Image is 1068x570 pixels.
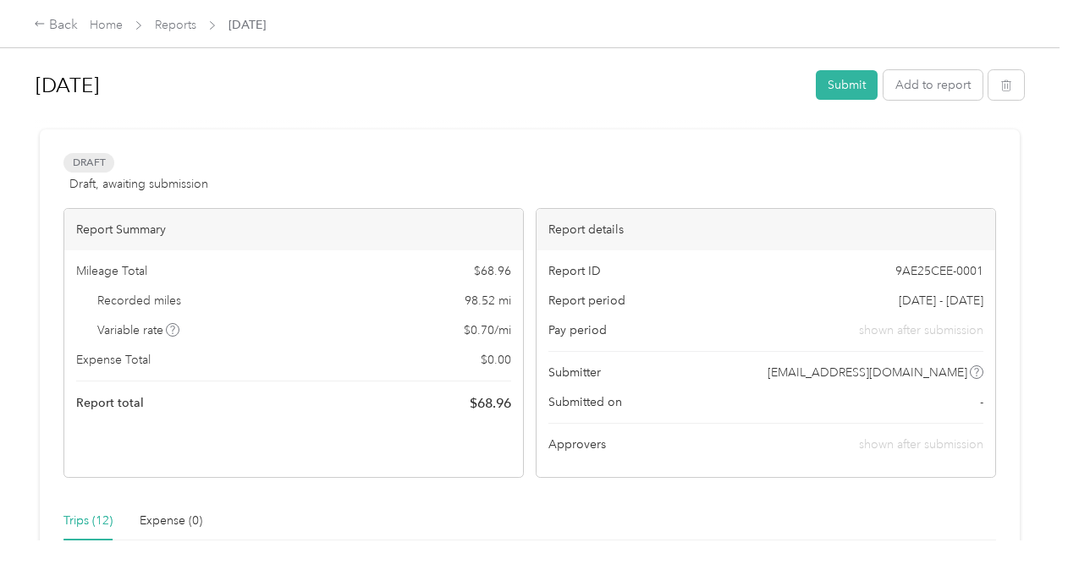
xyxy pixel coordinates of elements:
a: Reports [155,18,196,32]
a: Home [90,18,123,32]
span: Mileage Total [76,262,147,280]
h1: Aug 2025 [36,65,804,106]
span: [EMAIL_ADDRESS][DOMAIN_NAME] [768,364,967,381]
span: Report ID [548,262,601,280]
iframe: Everlance-gr Chat Button Frame [973,475,1068,570]
span: Pay period [548,321,607,339]
div: Report details [537,209,995,250]
button: Submit [816,70,878,100]
div: Report Summary [64,209,523,250]
span: Variable rate [97,321,180,339]
span: 9AE25CEE-0001 [895,262,983,280]
span: Recorded miles [97,292,181,310]
span: Approvers [548,436,606,453]
span: $ 68.96 [474,262,511,280]
span: shown after submission [859,437,983,452]
div: Back [34,15,78,36]
span: [DATE] - [DATE] [899,292,983,310]
span: $ 0.70 / mi [464,321,511,339]
span: Submitter [548,364,601,381]
span: Submitted on [548,393,622,411]
span: Draft [63,153,114,173]
span: 98.52 mi [465,292,511,310]
span: shown after submission [859,321,983,339]
span: Expense Total [76,351,151,369]
div: Expense (0) [140,512,202,530]
div: Trips (12) [63,512,113,530]
button: Add to report [884,70,983,100]
span: $ 68.96 [470,393,511,414]
span: $ 0.00 [481,351,511,369]
span: Report total [76,394,144,412]
span: [DATE] [228,16,266,34]
span: - [980,393,983,411]
span: Report period [548,292,625,310]
span: Draft, awaiting submission [69,175,208,193]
